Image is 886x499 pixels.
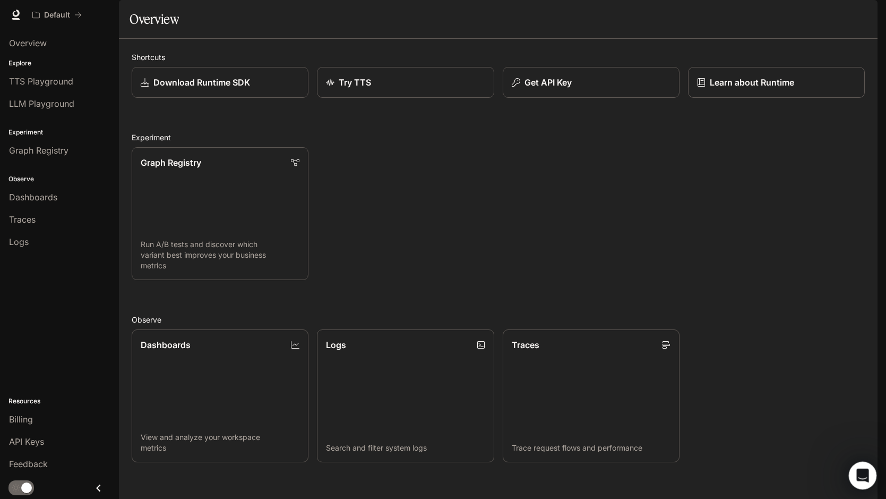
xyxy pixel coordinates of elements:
[44,11,70,20] p: Default
[132,147,308,280] a: Graph RegistryRun A/B tests and discover which variant best improves your business metrics
[710,76,794,89] p: Learn about Runtime
[326,339,346,351] p: Logs
[130,9,179,30] h1: Overview
[317,329,494,462] a: LogsSearch and filter system logs
[132,329,308,462] a: DashboardsView and analyze your workspace metrics
[132,67,308,98] a: Download Runtime SDK
[326,443,485,453] p: Search and filter system logs
[339,76,371,89] p: Try TTS
[141,339,191,351] p: Dashboards
[503,67,679,98] button: Get API Key
[141,432,299,453] p: View and analyze your workspace metrics
[141,239,299,271] p: Run A/B tests and discover which variant best improves your business metrics
[688,67,865,98] a: Learn about Runtime
[132,52,865,63] h2: Shortcuts
[512,339,539,351] p: Traces
[512,443,670,453] p: Trace request flows and performance
[132,132,865,143] h2: Experiment
[153,76,250,89] p: Download Runtime SDK
[141,156,201,169] p: Graph Registry
[849,462,877,490] iframe: Intercom live chat
[132,314,865,325] h2: Observe
[503,329,679,462] a: TracesTrace request flows and performance
[317,67,494,98] a: Try TTS
[28,4,87,26] button: All workspaces
[524,76,572,89] p: Get API Key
